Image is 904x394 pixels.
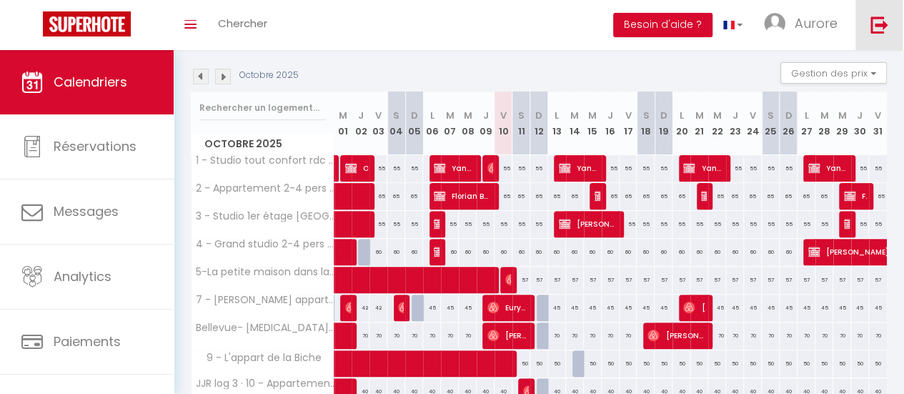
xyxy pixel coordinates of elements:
div: 55 [512,211,530,237]
span: [PERSON_NAME] [505,266,511,293]
span: Oscar BNB [595,182,600,210]
div: 50 [869,350,887,377]
div: 50 [726,350,744,377]
div: 60 [387,239,405,265]
span: 1 - Studio tout confort rdc Châlons en [GEOGRAPHIC_DATA] [194,155,337,166]
div: 60 [441,239,459,265]
div: 55 [369,155,387,182]
th: 15 [584,92,602,155]
div: 65 [672,183,690,210]
th: 14 [566,92,584,155]
span: Yannick BNB [808,154,848,182]
div: 70 [548,322,566,349]
div: 55 [798,211,815,237]
div: 60 [744,239,762,265]
div: 55 [744,211,762,237]
div: 70 [405,322,423,349]
div: 57 [762,267,780,293]
div: 70 [584,322,602,349]
div: 70 [869,322,887,349]
div: 55 [620,211,637,237]
div: 42 [369,295,387,321]
span: Yannick BNB [559,154,599,182]
div: 55 [637,155,655,182]
div: 45 [833,295,851,321]
abbr: L [804,109,808,122]
th: 10 [495,92,512,155]
div: 60 [726,239,744,265]
abbr: S [768,109,774,122]
div: 55 [851,155,869,182]
abbr: M [464,109,472,122]
div: 60 [637,239,655,265]
abbr: M [695,109,704,122]
div: 55 [655,155,672,182]
span: [PERSON_NAME] [701,182,707,210]
th: 03 [369,92,387,155]
div: 70 [566,322,584,349]
span: Florian BNB [844,182,867,210]
div: 57 [744,267,762,293]
div: 45 [869,295,887,321]
abbr: J [857,109,863,122]
div: 70 [423,322,441,349]
abbr: D [411,109,418,122]
div: 55 [405,155,423,182]
div: 55 [672,211,690,237]
div: 45 [441,295,459,321]
th: 27 [798,92,815,155]
abbr: D [785,109,792,122]
div: 55 [477,211,495,237]
img: Super Booking [43,11,131,36]
div: 70 [459,322,477,349]
span: Yannick BNB [683,154,723,182]
div: 60 [602,239,620,265]
span: Chercher [218,16,267,31]
th: 07 [441,92,459,155]
span: 5-La petite maison dans la ville 2-4 personnes [194,267,337,277]
span: Florian BNB [434,182,491,210]
div: 55 [851,211,869,237]
div: 50 [708,350,726,377]
div: 70 [798,322,815,349]
div: 60 [780,239,798,265]
th: 26 [780,92,798,155]
span: 7 - [PERSON_NAME] appartement proche CV [194,295,337,305]
abbr: M [339,109,347,122]
abbr: D [535,109,542,122]
div: 60 [584,239,602,265]
div: 50 [798,350,815,377]
span: [PERSON_NAME] [345,294,351,321]
span: [PERSON_NAME] [683,294,706,321]
div: 55 [495,155,512,182]
div: 70 [744,322,762,349]
div: 65 [655,183,672,210]
div: 50 [851,350,869,377]
div: 55 [512,155,530,182]
div: 55 [708,211,726,237]
div: 70 [441,322,459,349]
div: 65 [815,183,833,210]
div: 57 [690,267,708,293]
div: 45 [459,295,477,321]
abbr: S [393,109,399,122]
div: 60 [369,239,387,265]
div: 45 [637,295,655,321]
th: 29 [833,92,851,155]
div: 45 [780,295,798,321]
input: Rechercher un logement... [199,95,326,121]
div: 45 [620,295,637,321]
th: 24 [744,92,762,155]
div: 55 [441,211,459,237]
div: 65 [495,183,512,210]
abbr: S [642,109,649,122]
div: 55 [637,211,655,237]
div: 57 [726,267,744,293]
div: 45 [726,295,744,321]
div: 70 [815,322,833,349]
div: 50 [762,350,780,377]
div: 65 [512,183,530,210]
div: 60 [708,239,726,265]
th: 20 [672,92,690,155]
div: 50 [672,350,690,377]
